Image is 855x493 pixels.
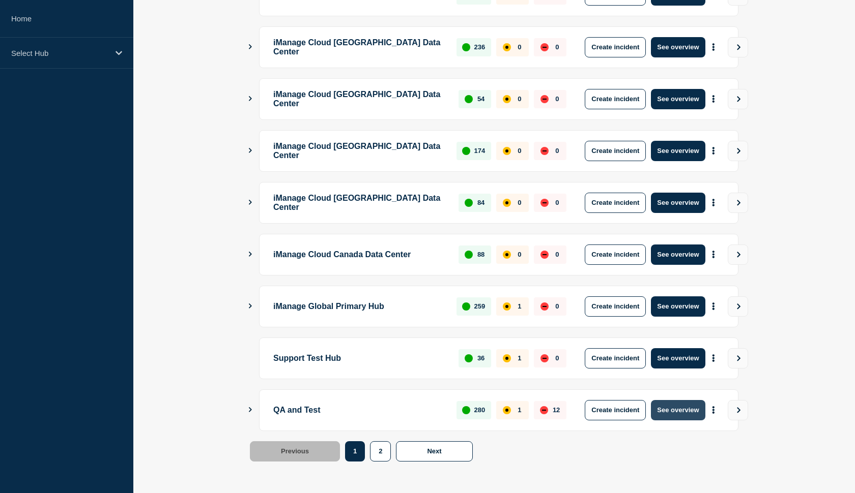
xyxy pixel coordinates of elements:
button: Create incident [585,296,646,317]
div: affected [503,95,511,103]
button: View [728,37,748,57]
p: 174 [474,147,486,155]
div: down [540,95,549,103]
button: Previous [250,441,340,461]
p: 36 [477,354,484,362]
p: 259 [474,302,486,310]
button: Create incident [585,37,646,57]
button: See overview [651,244,705,265]
button: See overview [651,37,705,57]
div: up [465,95,473,103]
div: down [540,147,549,155]
button: See overview [651,89,705,109]
button: Show Connected Hubs [248,147,253,155]
p: Select Hub [11,49,109,57]
div: affected [503,302,511,311]
button: More actions [707,349,720,367]
button: Create incident [585,141,646,161]
p: 280 [474,406,486,414]
p: 0 [518,251,521,258]
button: 1 [345,441,365,461]
div: affected [503,251,511,259]
div: down [540,43,549,51]
p: 0 [555,354,559,362]
button: Create incident [585,400,646,420]
button: More actions [707,400,720,419]
div: down [540,251,549,259]
p: 0 [555,199,559,206]
button: View [728,141,748,161]
div: affected [503,43,511,51]
button: Create incident [585,89,646,109]
div: up [465,199,473,207]
div: up [465,251,473,259]
button: More actions [707,297,720,316]
button: More actions [707,89,720,108]
p: 0 [555,147,559,155]
button: Show Connected Hubs [248,95,253,103]
div: down [540,302,549,311]
p: iManage Cloud [GEOGRAPHIC_DATA] Data Center [273,193,447,213]
p: 12 [553,406,560,414]
div: down [540,199,549,207]
button: View [728,348,748,368]
button: View [728,89,748,109]
button: See overview [651,348,705,368]
p: 88 [477,251,484,258]
p: 0 [555,302,559,310]
button: Show Connected Hubs [248,302,253,310]
button: Show Connected Hubs [248,251,253,258]
p: 236 [474,43,486,51]
button: Show Connected Hubs [248,43,253,51]
p: iManage Cloud [GEOGRAPHIC_DATA] Data Center [273,141,445,161]
div: up [465,354,473,362]
div: affected [503,406,511,414]
span: Previous [281,447,309,455]
button: View [728,296,748,317]
div: up [462,302,470,311]
p: 0 [518,147,521,155]
p: 0 [518,95,521,103]
button: Next [396,441,472,461]
p: Support Test Hub [273,348,447,368]
button: See overview [651,400,705,420]
p: 0 [518,43,521,51]
p: iManage Cloud [GEOGRAPHIC_DATA] Data Center [273,89,447,109]
button: See overview [651,193,705,213]
div: up [462,147,470,155]
button: 2 [370,441,391,461]
button: Show Connected Hubs [248,406,253,414]
p: QA and Test [273,400,445,420]
div: down [540,354,549,362]
p: iManage Cloud Canada Data Center [273,244,447,265]
div: affected [503,147,511,155]
p: iManage Global Primary Hub [273,296,445,317]
button: View [728,193,748,213]
button: Show Connected Hubs [248,199,253,206]
button: Create incident [585,193,646,213]
p: 1 [518,302,521,310]
p: 54 [477,95,484,103]
p: 1 [518,354,521,362]
button: More actions [707,141,720,160]
div: down [540,406,548,414]
button: See overview [651,141,705,161]
div: affected [503,199,511,207]
p: 84 [477,199,484,206]
div: up [462,406,470,414]
p: 0 [555,251,559,258]
p: iManage Cloud [GEOGRAPHIC_DATA] Data Center [273,37,445,57]
div: up [462,43,470,51]
p: 1 [518,406,521,414]
p: 0 [555,43,559,51]
button: See overview [651,296,705,317]
button: View [728,244,748,265]
button: More actions [707,193,720,212]
p: 0 [518,199,521,206]
p: 0 [555,95,559,103]
button: View [728,400,748,420]
button: Create incident [585,348,646,368]
button: More actions [707,245,720,264]
button: More actions [707,38,720,56]
button: Create incident [585,244,646,265]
